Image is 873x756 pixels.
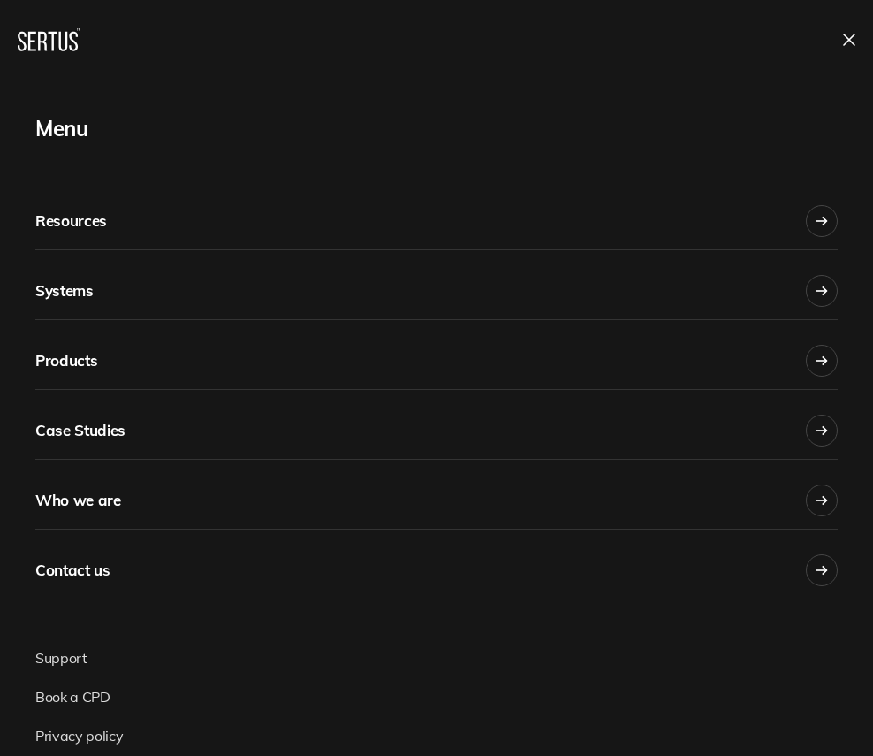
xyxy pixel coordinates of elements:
a: Resources [35,180,838,250]
div: Who we are [35,481,121,520]
div: Products [35,341,97,380]
div: Systems [35,271,94,310]
a: Products [35,320,838,390]
a: Privacy policy [35,727,124,745]
div: Case Studies [35,411,125,450]
a: Book a CPD [35,688,110,706]
div: Menu [35,108,838,149]
a: Support [35,649,87,667]
a: Case Studies [35,390,838,460]
a: Systems [35,250,838,320]
a: Who we are [35,460,838,530]
div: Contact us [35,551,110,590]
iframe: Chat Widget [785,671,873,756]
div: Resources [35,202,107,241]
a: Contact us [35,530,838,599]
